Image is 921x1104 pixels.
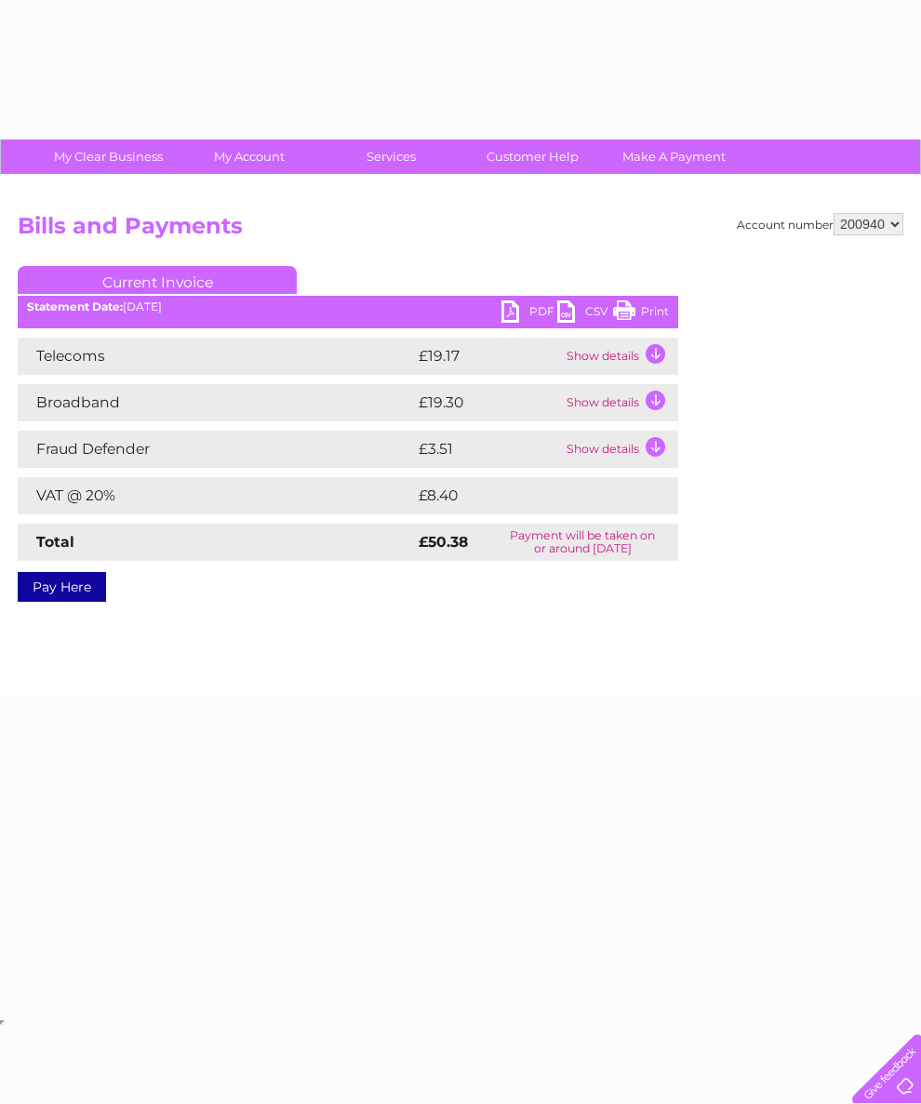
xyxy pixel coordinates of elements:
a: My Clear Business [32,140,185,174]
td: VAT @ 20% [18,477,414,514]
td: Show details [562,384,678,421]
strong: £50.38 [419,533,468,551]
a: Pay Here [18,572,106,602]
a: Current Invoice [18,266,297,294]
td: £8.40 [414,477,635,514]
td: Broadband [18,384,414,421]
td: £19.30 [414,384,562,421]
td: £19.17 [414,338,562,375]
h2: Bills and Payments [18,213,903,248]
a: Make A Payment [597,140,751,174]
td: Fraud Defender [18,431,414,468]
div: [DATE] [18,300,678,313]
td: Payment will be taken on or around [DATE] [487,524,678,561]
strong: Total [36,533,74,551]
a: PDF [501,300,557,327]
a: Services [314,140,468,174]
td: Show details [562,338,678,375]
td: Telecoms [18,338,414,375]
a: Customer Help [456,140,609,174]
a: My Account [173,140,327,174]
td: Show details [562,431,678,468]
td: £3.51 [414,431,562,468]
a: CSV [557,300,613,327]
div: Account number [737,213,903,235]
b: Statement Date: [27,299,123,313]
a: Print [613,300,669,327]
